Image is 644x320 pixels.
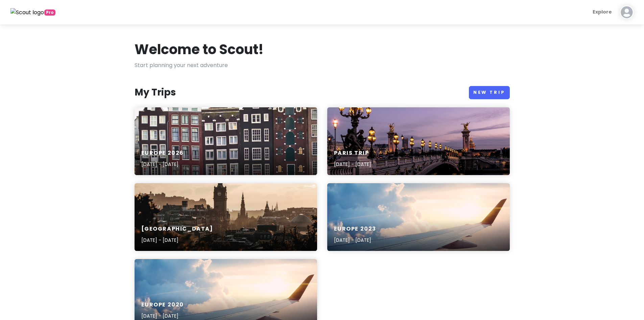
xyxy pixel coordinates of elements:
[10,8,44,17] img: Scout logo
[334,150,371,157] h6: Paris Trip
[135,183,317,251] a: Calton Hill, Edinburgh, United Kingdom[GEOGRAPHIC_DATA][DATE] - [DATE]
[135,107,317,175] a: assorted-color houses under white skyEurope 2026[DATE] - [DATE]
[327,183,510,251] a: aerial photography of airlinerEurope 2023[DATE] - [DATE]
[469,86,510,99] a: New Trip
[327,107,510,175] a: bridge during night timeParis Trip[DATE] - [DATE]
[141,312,184,320] p: [DATE] - [DATE]
[141,236,213,244] p: [DATE] - [DATE]
[620,5,634,19] img: User profile
[141,226,213,233] h6: [GEOGRAPHIC_DATA]
[590,5,615,19] a: Explore
[135,86,176,99] h3: My Trips
[334,236,377,244] p: [DATE] - [DATE]
[135,41,264,58] h1: Welcome to Scout!
[141,301,184,308] h6: Europe 2020
[141,161,184,168] p: [DATE] - [DATE]
[334,226,377,233] h6: Europe 2023
[334,161,371,168] p: [DATE] - [DATE]
[10,8,55,17] a: Pro
[44,9,55,16] span: greetings, globetrotter
[141,150,184,157] h6: Europe 2026
[135,61,510,70] p: Start planning your next adventure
